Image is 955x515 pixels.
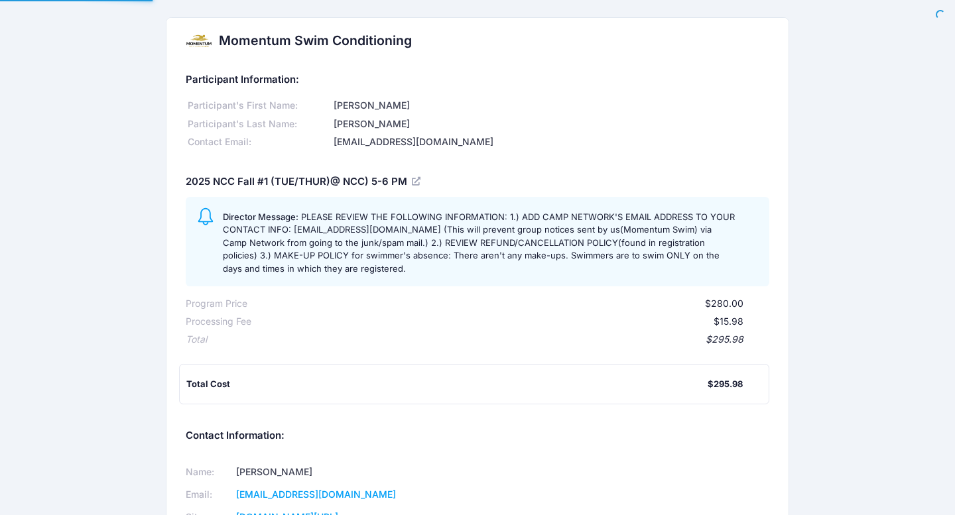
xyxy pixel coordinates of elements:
div: Total [186,333,207,347]
h2: Momentum Swim Conditioning [219,33,412,48]
div: [PERSON_NAME] [332,117,769,131]
td: Name: [186,461,231,484]
div: $295.98 [207,333,743,347]
span: PLEASE REVIEW THE FOLLOWING INFORMATION: 1.) ADD CAMP NETWORK'S EMAIL ADDRESS TO YOUR CONTACT INF... [223,211,735,274]
span: Director Message: [223,211,298,222]
h5: Contact Information: [186,430,769,442]
div: Contact Email: [186,135,332,149]
div: Processing Fee [186,315,251,329]
div: [PERSON_NAME] [332,99,769,113]
h5: 2025 NCC Fall #1 (TUE/THUR)@ NCC) 5-6 PM [186,176,422,188]
div: Participant's Last Name: [186,117,332,131]
td: Email: [186,484,231,506]
div: Participant's First Name: [186,99,332,113]
div: Total Cost [186,378,708,391]
div: $295.98 [708,378,743,391]
div: Program Price [186,297,247,311]
div: $15.98 [251,315,743,329]
div: [EMAIL_ADDRESS][DOMAIN_NAME] [332,135,769,149]
td: [PERSON_NAME] [231,461,460,484]
h5: Participant Information: [186,74,769,86]
a: View Registration Details [412,175,422,187]
span: $280.00 [705,298,743,309]
a: [EMAIL_ADDRESS][DOMAIN_NAME] [236,488,396,500]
